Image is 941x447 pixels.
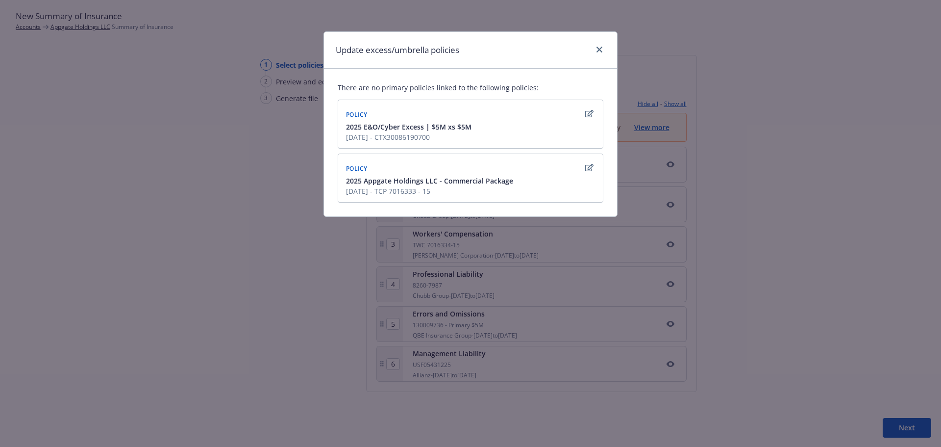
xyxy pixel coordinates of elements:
[338,82,603,95] div: There are no primary policies linked to the following policies:
[336,44,459,56] h1: Update excess/umbrella policies
[346,164,368,173] span: Policy
[594,44,605,55] a: close
[346,186,513,196] span: [DATE] - TCP 7016333 - 15
[346,110,368,119] span: Policy
[346,176,513,186] button: 2025 Appgate Holdings LLC - Commercial Package
[346,122,471,132] button: 2025 E&O/Cyber Excess | $5M xs $5M
[346,132,471,142] span: [DATE] - CTX30086190700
